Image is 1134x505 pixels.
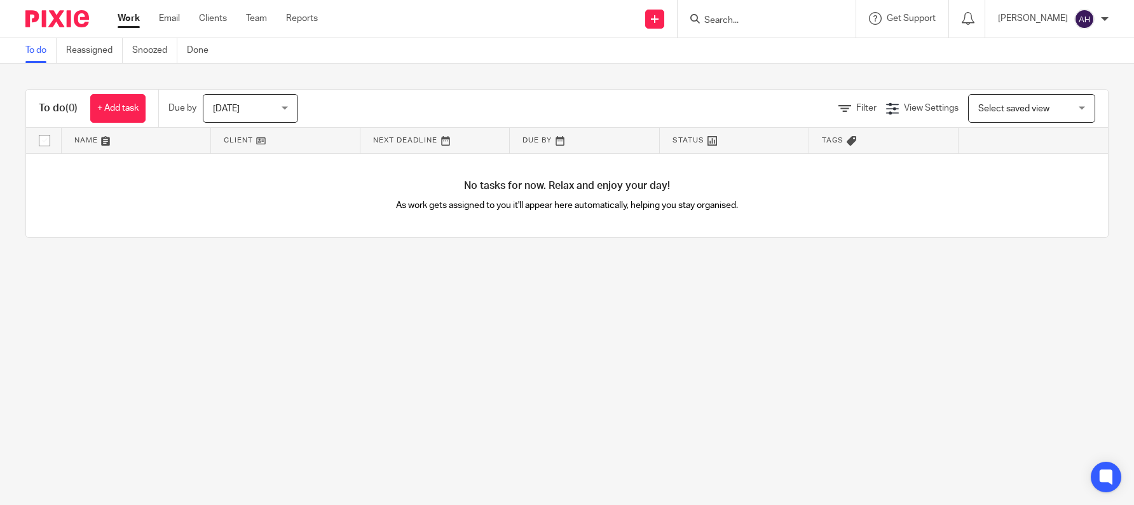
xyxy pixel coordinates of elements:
a: Work [118,12,140,25]
a: Email [159,12,180,25]
input: Search [703,15,817,27]
a: Clients [199,12,227,25]
span: Filter [856,104,877,113]
span: Tags [822,137,844,144]
img: Pixie [25,10,89,27]
a: Reassigned [66,38,123,63]
p: As work gets assigned to you it'll appear here automatically, helping you stay organised. [297,199,838,212]
p: Due by [168,102,196,114]
a: To do [25,38,57,63]
a: Reports [286,12,318,25]
p: [PERSON_NAME] [998,12,1068,25]
span: View Settings [904,104,959,113]
span: Get Support [887,14,936,23]
a: Snoozed [132,38,177,63]
a: + Add task [90,94,146,123]
h1: To do [39,102,78,115]
span: (0) [65,103,78,113]
span: Select saved view [978,104,1049,113]
img: svg%3E [1074,9,1095,29]
a: Team [246,12,267,25]
a: Done [187,38,218,63]
span: [DATE] [213,104,240,113]
h4: No tasks for now. Relax and enjoy your day! [26,179,1108,193]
